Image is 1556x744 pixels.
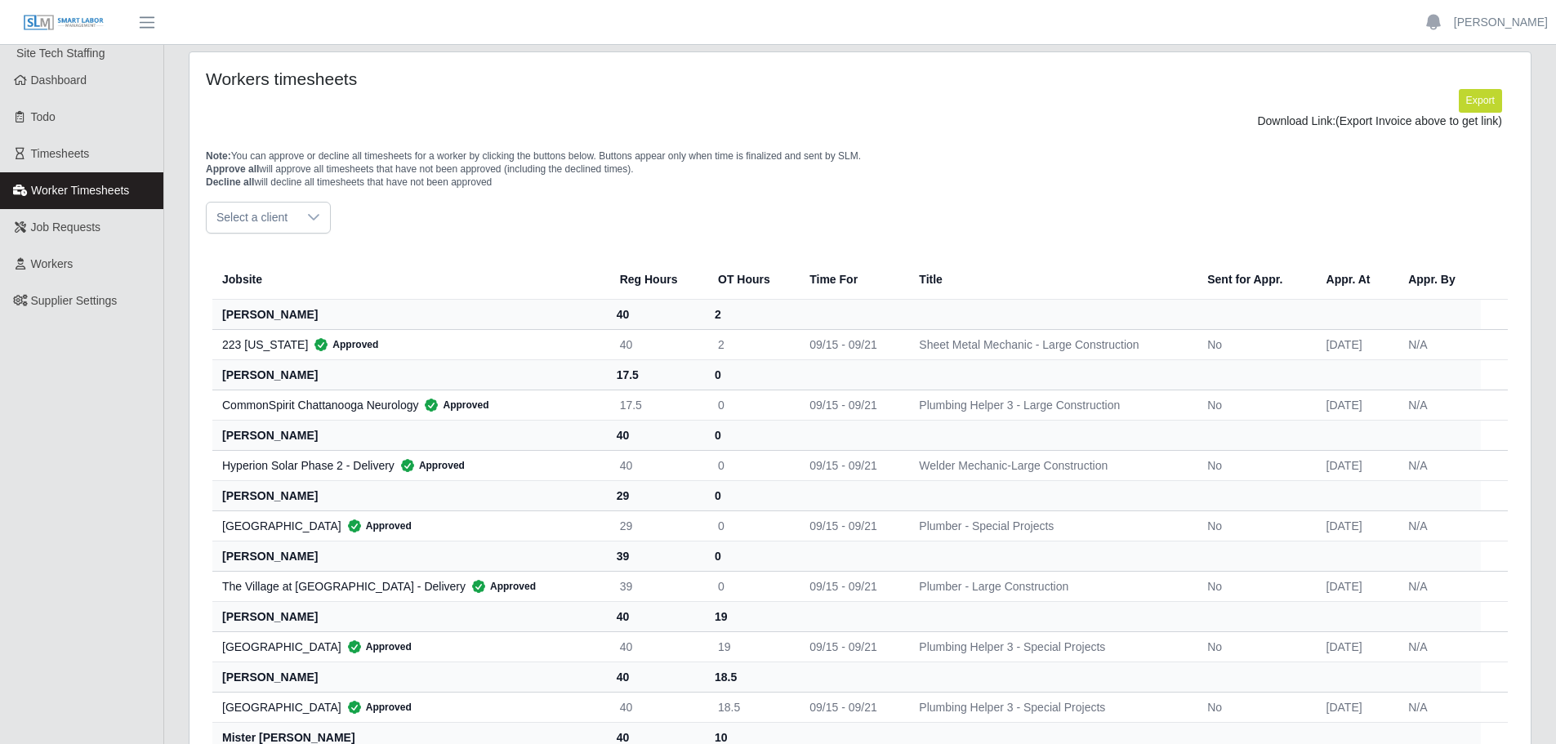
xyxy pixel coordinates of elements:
span: Approved [395,457,465,474]
span: Note: [206,150,231,162]
td: Plumber - Large Construction [906,571,1194,601]
td: No [1194,450,1313,480]
span: Approved [466,578,536,595]
th: 40 [607,299,705,329]
div: CommonSpirit Chattanooga Neurology [222,397,594,413]
td: No [1194,631,1313,662]
td: No [1194,390,1313,420]
span: Approve all [206,163,259,175]
span: Dashboard [31,74,87,87]
div: Hyperion Solar Phase 2 - Delivery [222,457,594,474]
img: SLM Logo [23,14,105,32]
td: 0 [705,571,796,601]
th: 40 [607,420,705,450]
td: Plumbing Helper 3 - Special Projects [906,631,1194,662]
div: [GEOGRAPHIC_DATA] [222,699,594,715]
span: Approved [341,518,412,534]
th: 39 [607,541,705,571]
div: The Village at [GEOGRAPHIC_DATA] - Delivery [222,578,594,595]
td: 09/15 - 09/21 [796,390,906,420]
td: 40 [607,329,705,359]
th: Reg Hours [607,260,705,300]
th: Title [906,260,1194,300]
td: 09/15 - 09/21 [796,692,906,722]
td: 40 [607,450,705,480]
td: Plumbing Helper 3 - Large Construction [906,390,1194,420]
td: [DATE] [1313,631,1396,662]
span: (Export Invoice above to get link) [1335,114,1502,127]
div: Download Link: [218,113,1502,130]
td: 40 [607,692,705,722]
td: [DATE] [1313,390,1396,420]
span: Approved [418,397,488,413]
td: 40 [607,631,705,662]
td: No [1194,571,1313,601]
th: 0 [705,480,796,510]
td: No [1194,692,1313,722]
td: N/A [1395,390,1481,420]
td: Sheet Metal Mechanic - Large Construction [906,329,1194,359]
td: [DATE] [1313,571,1396,601]
td: [DATE] [1313,692,1396,722]
th: [PERSON_NAME] [212,359,607,390]
th: 0 [705,420,796,450]
th: [PERSON_NAME] [212,541,607,571]
td: N/A [1395,510,1481,541]
th: 40 [607,601,705,631]
p: You can approve or decline all timesheets for a worker by clicking the buttons below. Buttons app... [206,149,1514,189]
span: Select a client [207,203,297,233]
td: 19 [705,631,796,662]
td: Plumbing Helper 3 - Special Projects [906,692,1194,722]
span: Timesheets [31,147,90,160]
td: 09/15 - 09/21 [796,631,906,662]
th: 19 [705,601,796,631]
div: [GEOGRAPHIC_DATA] [222,518,594,534]
h4: Workers timesheets [206,69,737,89]
th: 17.5 [607,359,705,390]
td: [DATE] [1313,510,1396,541]
td: Plumber - Special Projects [906,510,1194,541]
th: Jobsite [212,260,607,300]
span: Workers [31,257,74,270]
th: [PERSON_NAME] [212,480,607,510]
th: [PERSON_NAME] [212,662,607,692]
a: [PERSON_NAME] [1454,14,1548,31]
th: Appr. By [1395,260,1481,300]
td: 17.5 [607,390,705,420]
button: Export [1459,89,1502,112]
span: Approved [341,699,412,715]
span: Job Requests [31,221,101,234]
th: 0 [705,359,796,390]
th: [PERSON_NAME] [212,601,607,631]
td: [DATE] [1313,450,1396,480]
th: [PERSON_NAME] [212,420,607,450]
td: 29 [607,510,705,541]
th: 0 [705,541,796,571]
div: 223 [US_STATE] [222,336,594,353]
td: 0 [705,390,796,420]
span: Approved [341,639,412,655]
span: Supplier Settings [31,294,118,307]
div: [GEOGRAPHIC_DATA] [222,639,594,655]
td: 09/15 - 09/21 [796,571,906,601]
th: 40 [607,662,705,692]
td: [DATE] [1313,329,1396,359]
td: No [1194,510,1313,541]
td: N/A [1395,692,1481,722]
th: Sent for Appr. [1194,260,1313,300]
td: No [1194,329,1313,359]
th: OT Hours [705,260,796,300]
td: 09/15 - 09/21 [796,510,906,541]
td: Welder Mechanic-Large Construction [906,450,1194,480]
th: [PERSON_NAME] [212,299,607,329]
td: N/A [1395,329,1481,359]
th: Appr. At [1313,260,1396,300]
span: Approved [308,336,378,353]
span: Decline all [206,176,254,188]
td: 18.5 [705,692,796,722]
th: 2 [705,299,796,329]
span: Todo [31,110,56,123]
td: 0 [705,450,796,480]
th: 29 [607,480,705,510]
th: Time For [796,260,906,300]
